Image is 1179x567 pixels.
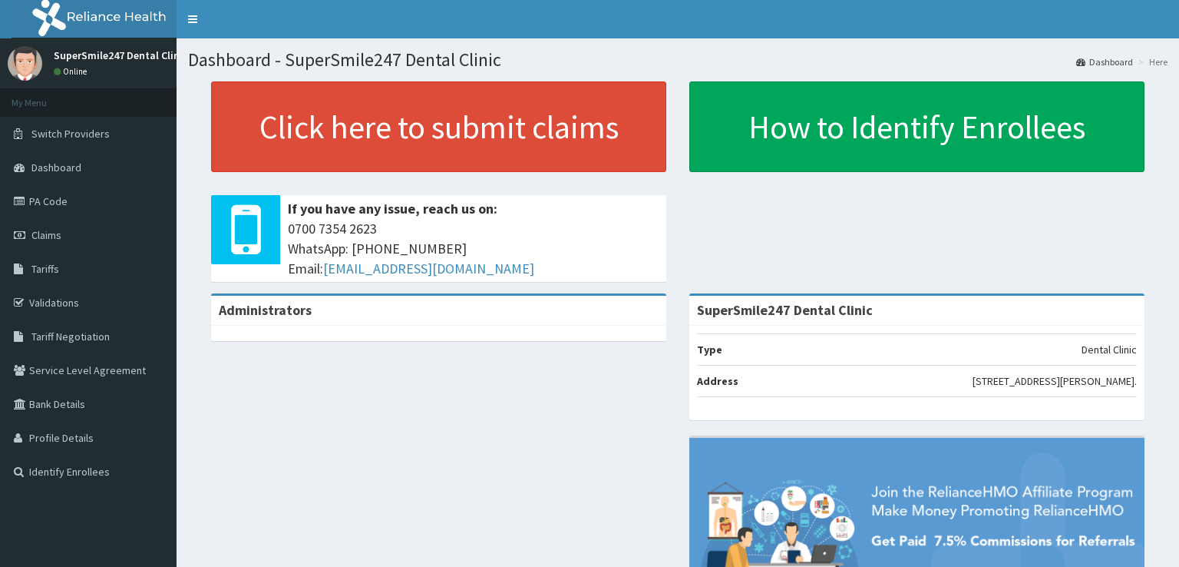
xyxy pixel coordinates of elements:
[697,343,722,356] b: Type
[219,301,312,319] b: Administrators
[31,330,110,343] span: Tariff Negotiation
[188,50,1167,70] h1: Dashboard - SuperSmile247 Dental Clinic
[54,66,91,77] a: Online
[697,374,738,388] b: Address
[31,262,59,276] span: Tariffs
[288,200,497,217] b: If you have any issue, reach us on:
[1076,55,1133,68] a: Dashboard
[697,301,873,319] strong: SuperSmile247 Dental Clinic
[1134,55,1167,68] li: Here
[31,228,61,242] span: Claims
[31,127,110,141] span: Switch Providers
[54,50,188,61] p: SuperSmile247 Dental Clinic
[323,260,534,277] a: [EMAIL_ADDRESS][DOMAIN_NAME]
[211,81,666,172] a: Click here to submit claims
[973,373,1137,389] p: [STREET_ADDRESS][PERSON_NAME].
[8,46,42,81] img: User Image
[288,219,659,278] span: 0700 7354 2623 WhatsApp: [PHONE_NUMBER] Email:
[689,81,1144,172] a: How to Identify Enrollees
[1082,342,1137,357] p: Dental Clinic
[31,161,81,174] span: Dashboard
